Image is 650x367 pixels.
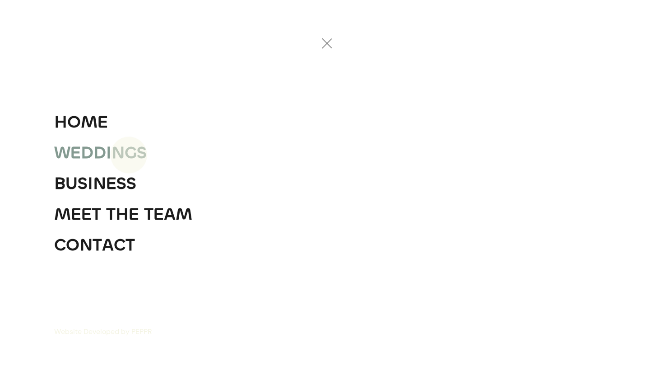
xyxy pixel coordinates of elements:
div: T [144,199,153,230]
a: MEET THE TEAM [54,199,192,230]
div: E [106,168,116,199]
a: Website Developed by PEPPR [54,325,152,338]
div: H [116,199,129,230]
div: E [70,137,81,168]
div: O [67,107,81,137]
div: E [153,199,164,230]
div: D [81,137,93,168]
div: N [79,230,93,260]
div: T [92,199,101,230]
a: BUSINESS [54,168,136,199]
div: N [93,168,106,199]
div: O [66,230,79,260]
div: G [125,137,137,168]
div: S [137,137,147,168]
div: U [65,168,78,199]
div: D [93,137,106,168]
div: W [54,137,70,168]
div: M [176,199,192,230]
div: C [114,230,125,260]
div: E [129,199,139,230]
div: T [93,230,102,260]
a: CONTACT [54,230,135,260]
div: C [54,230,66,260]
div: E [97,107,108,137]
div: T [106,199,116,230]
div: T [125,230,135,260]
div: M [81,107,97,137]
div: A [164,199,176,230]
div: M [54,199,71,230]
div: I [106,137,111,168]
div: A [102,230,114,260]
div: S [78,168,88,199]
a: WEDDINGS [54,137,147,168]
div: E [81,199,92,230]
div: E [71,199,81,230]
div: H [54,107,67,137]
div: B [54,168,65,199]
a: HOME [54,107,108,137]
div: S [126,168,136,199]
div: I [88,168,93,199]
div: N [111,137,125,168]
div: S [116,168,126,199]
